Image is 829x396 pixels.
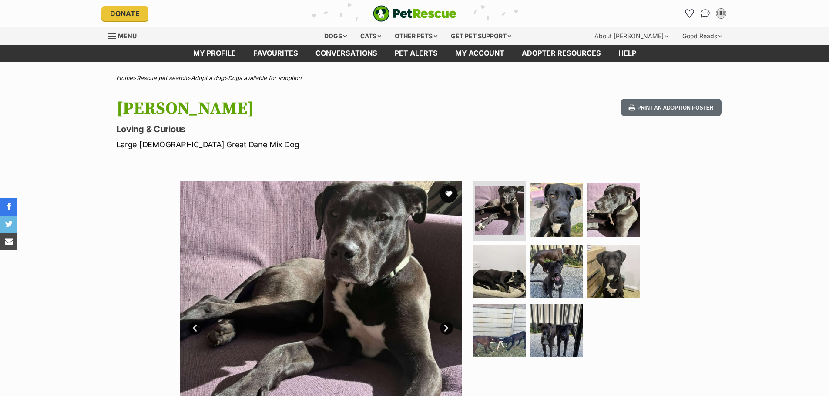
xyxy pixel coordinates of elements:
[108,27,143,43] a: Menu
[446,45,513,62] a: My account
[445,27,517,45] div: Get pet support
[698,7,712,20] a: Conversations
[191,74,224,81] a: Adopt a dog
[117,99,485,119] h1: [PERSON_NAME]
[386,45,446,62] a: Pet alerts
[530,245,583,298] img: Photo of Billy
[440,322,453,335] a: Next
[530,304,583,357] img: Photo of Billy
[228,74,302,81] a: Dogs available for adoption
[717,9,725,18] div: HH
[117,74,133,81] a: Home
[588,27,675,45] div: About [PERSON_NAME]
[513,45,610,62] a: Adopter resources
[373,5,456,22] a: PetRescue
[95,75,735,81] div: > > >
[440,185,457,203] button: favourite
[683,7,697,20] a: Favourites
[389,27,443,45] div: Other pets
[117,123,485,135] p: Loving & Curious
[701,9,710,18] img: chat-41dd97257d64d25036548639549fe6c8038ab92f7586957e7f3b1b290dea8141.svg
[610,45,645,62] a: Help
[101,6,148,21] a: Donate
[676,27,728,45] div: Good Reads
[318,27,353,45] div: Dogs
[137,74,187,81] a: Rescue pet search
[587,245,640,298] img: Photo of Billy
[473,245,526,298] img: Photo of Billy
[354,27,387,45] div: Cats
[117,139,485,150] p: Large [DEMOGRAPHIC_DATA] Great Dane Mix Dog
[475,186,524,235] img: Photo of Billy
[188,322,201,335] a: Prev
[714,7,728,20] button: My account
[245,45,307,62] a: Favourites
[683,7,728,20] ul: Account quick links
[185,45,245,62] a: My profile
[473,304,526,357] img: Photo of Billy
[587,183,640,237] img: Photo of Billy
[530,183,583,237] img: Photo of Billy
[621,99,721,116] button: Print an adoption poster
[373,5,456,22] img: logo-e224e6f780fb5917bec1dbf3a21bbac754714ae5b6737aabdf751b685950b380.svg
[118,32,137,40] span: Menu
[307,45,386,62] a: conversations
